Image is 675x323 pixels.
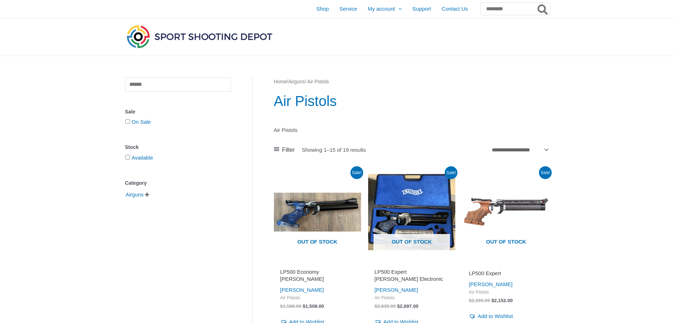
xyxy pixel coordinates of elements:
div: Category [125,178,231,188]
input: Available [125,155,130,160]
span:  [145,192,149,197]
iframe: Customer reviews powered by Trustpilot [469,260,543,268]
span: $ [469,298,472,303]
a: On Sale [132,119,151,125]
bdi: 2,152.00 [491,298,513,303]
a: Airguns [288,79,305,84]
button: Search [536,3,550,15]
img: LP500 Expert Blue Angel Electronic [368,168,455,256]
span: $ [491,298,494,303]
a: LP500 Expert [PERSON_NAME] Electronic [375,268,449,285]
div: Stock [125,142,231,152]
span: Out of stock [373,234,450,250]
span: Sale! [445,166,457,179]
a: Filter [274,145,295,155]
span: Air Pistols [280,295,355,301]
bdi: 2,839.00 [375,303,396,309]
iframe: Customer reviews powered by Trustpilot [375,260,449,268]
h2: LP500 Expert [PERSON_NAME] Electronic [375,268,449,282]
img: LP500 Economy Blue Angel [274,168,361,256]
p: Air Pistols [274,125,550,135]
span: $ [397,303,400,309]
img: LP500 Expert [462,168,550,256]
iframe: Customer reviews powered by Trustpilot [280,260,355,268]
span: Sale! [350,166,363,179]
span: Filter [282,145,295,155]
a: [PERSON_NAME] [469,281,512,287]
h2: LP500 Expert [469,270,543,277]
span: Out of stock [279,234,356,250]
a: LP500 Expert [469,270,543,279]
span: Sale! [539,166,552,179]
bdi: 1,508.00 [303,303,324,309]
input: On Sale [125,119,130,124]
img: Sport Shooting Depot [125,23,274,50]
span: $ [280,303,283,309]
a: Out of stock [368,168,455,256]
h1: Air Pistols [274,91,550,111]
a: Out of stock [274,168,361,256]
a: Add to Wishlist [469,311,513,321]
a: [PERSON_NAME] [375,287,418,293]
a: Out of stock [462,168,550,256]
a: Airguns [125,191,145,197]
bdi: 1,588.00 [280,303,302,309]
span: Out of stock [468,234,544,250]
select: Shop order [489,145,550,155]
span: Add to Wishlist [478,313,513,319]
a: Available [132,155,153,161]
span: $ [303,303,305,309]
bdi: 2,265.00 [469,298,490,303]
a: Home [274,79,287,84]
a: LP500 Economy [PERSON_NAME] [280,268,355,285]
span: Airguns [125,189,145,201]
span: $ [375,303,377,309]
a: [PERSON_NAME] [280,287,324,293]
div: Sale [125,107,231,117]
h2: LP500 Economy [PERSON_NAME] [280,268,355,282]
p: Showing 1–15 of 19 results [302,147,366,152]
bdi: 2,697.00 [397,303,418,309]
span: Air Pistols [469,289,543,295]
span: Air Pistols [375,295,449,301]
nav: Breadcrumb [274,77,550,87]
